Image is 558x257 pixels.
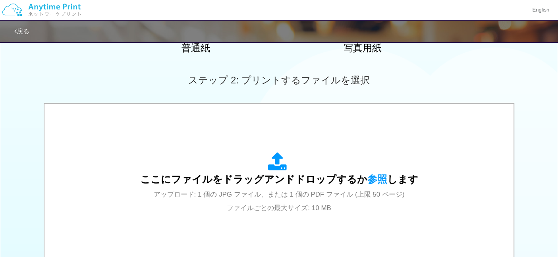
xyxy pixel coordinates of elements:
[126,43,265,53] h2: 普通紙
[14,28,29,35] a: 戻る
[293,43,432,53] h2: 写真用紙
[140,174,418,185] span: ここにファイルをドラッグアンドドロップするか します
[188,75,369,85] span: ステップ 2: プリントするファイルを選択
[154,191,405,212] span: アップロード: 1 個の JPG ファイル、または 1 個の PDF ファイル (上限 50 ページ) ファイルごとの最大サイズ: 10 MB
[367,174,387,185] span: 参照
